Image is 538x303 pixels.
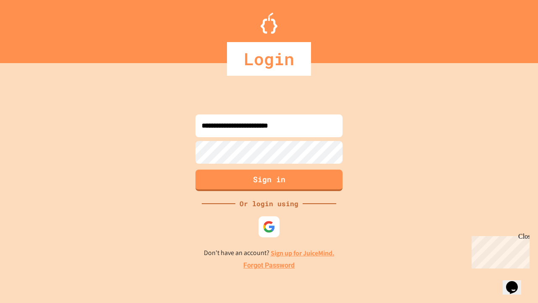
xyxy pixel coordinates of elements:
a: Forgot Password [243,260,295,271]
img: google-icon.svg [263,221,275,233]
iframe: chat widget [503,269,530,295]
p: Don't have an account? [204,248,335,258]
button: Sign in [195,170,343,191]
div: Login [227,42,311,76]
a: Sign up for JuiceMind. [271,249,335,258]
div: Or login using [235,199,303,209]
iframe: chat widget [468,233,530,268]
img: Logo.svg [261,13,277,34]
div: Chat with us now!Close [3,3,58,53]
